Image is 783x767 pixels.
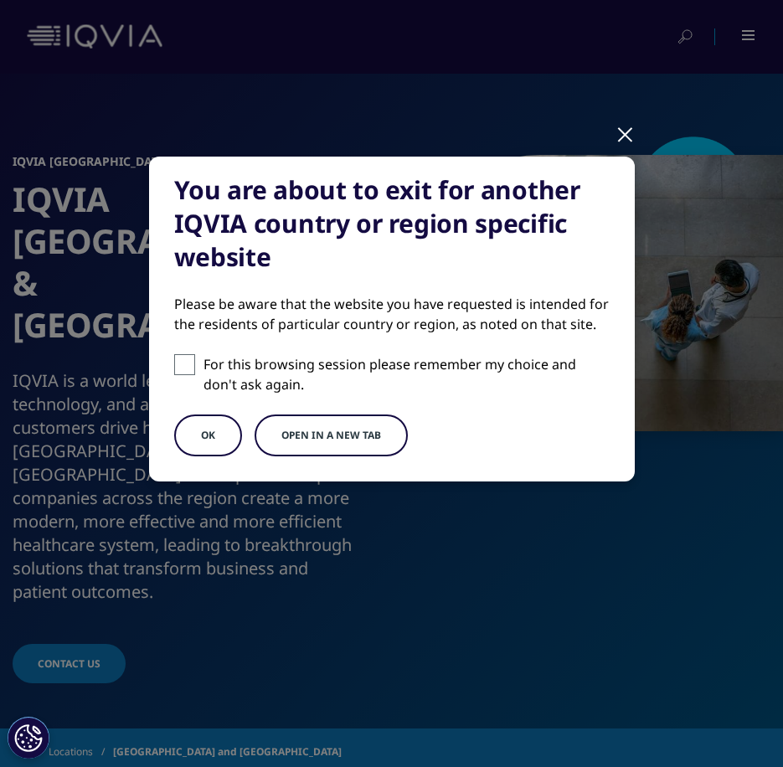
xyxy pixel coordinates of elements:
div: Please be aware that the website you have requested is intended for the residents of particular c... [174,294,610,334]
button: Cookie Settings [8,717,49,759]
div: You are about to exit for another IQVIA country or region specific website [174,173,610,274]
button: Open in a new tab [255,414,408,456]
button: OK [174,414,242,456]
p: For this browsing session please remember my choice and don't ask again. [203,354,610,394]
